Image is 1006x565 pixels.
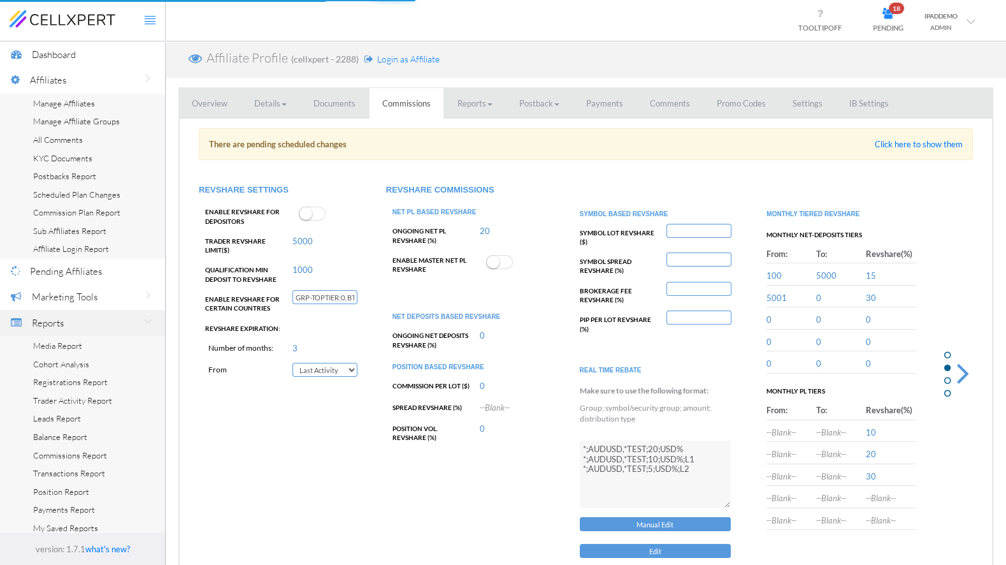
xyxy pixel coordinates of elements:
[199,261,283,284] label: Qualification Min Deposit to Revshare
[292,236,313,246] a: 5000
[866,270,876,281] a: 15
[33,244,109,254] span: Affiliate Login Report
[10,10,115,27] img: cellxpert-logo.svg
[816,449,846,459] a: --Blank--
[580,544,731,558] button: Edit
[866,337,871,347] a: 0
[36,544,85,554] span: version: 1.7.1
[33,487,89,497] span: Position Report
[33,135,83,145] span: All Comments
[386,377,470,390] label: Commission Per Lot ( )
[924,10,958,22] div: IPADDEMO
[816,427,846,437] a: --Blank--
[766,314,772,325] a: 0
[241,88,299,119] a: Details
[573,253,657,275] label: SYMBOL SPREAD REVSHARE (%)
[866,401,916,420] th: Revshare(%)
[32,48,76,61] span: Dashboard
[377,54,439,64] span: Login as Affiliate
[816,270,837,281] a: 5000
[33,98,95,108] span: Manage Affiliates
[766,401,816,420] th: From:
[873,24,903,32] span: PENDING
[816,493,846,503] a: --Blank--
[573,282,657,305] label: BROKERAGE FEE REVSHARE (%)
[33,468,105,478] span: Transactions Report
[386,186,554,194] h5: REVSHARE COMMISSIONS
[573,311,657,334] label: PIP PER LOT REVSHARE (%)
[816,358,821,369] a: 0
[766,471,796,481] a: --Blank--
[828,24,842,32] span: OFF
[199,232,283,255] label: ( )
[292,265,313,275] a: 1000
[837,88,902,119] a: IB Settings
[205,237,266,254] span: TRADER REVSHARE LIMIT
[292,343,298,353] a: 3
[199,339,283,353] label: Number of months:
[445,88,505,119] a: Reports
[386,420,470,443] label: Position Vol. Revshare (%)
[798,24,842,32] span: TOOLTIP
[760,209,928,217] h6: MONTHLY TIERED REVSHARE
[30,74,66,86] span: Affiliates
[33,359,89,369] span: Cohort Analysis
[580,402,742,424] p: Group; symbol/security group; amount; distribution type
[33,341,82,351] span: Media Report
[866,449,876,459] a: 20
[573,365,742,374] h6: REAL TIME REBATE
[33,116,120,126] span: Manage Affiliate Groups
[866,515,896,525] a: --Blank--
[816,401,866,420] th: To:
[766,515,796,525] a: --Blank--
[33,189,120,200] span: Scheduled Plan Changes
[866,493,896,503] a: --Blank--
[573,209,742,217] h6: SYMBOL BASED REVSHARE
[386,312,554,320] h6: NET DEPOSITS BASED REVSHARE
[209,139,347,149] strong: There are pending scheduled changes
[480,381,485,391] a: 0
[760,230,928,238] h6: MONTHLY NET-DEPOSITS TIERS
[30,265,102,277] span: Pending Affiliates
[766,493,796,503] a: --Blank--
[866,245,916,264] th: Revshare(%)
[766,427,796,437] a: --Blank--
[766,337,772,347] a: 0
[580,517,731,531] button: Manual Edit
[637,88,703,119] a: Comments
[573,224,657,247] label: SYMBOL LOT REVSHARE ( )
[32,317,64,329] span: Reports
[199,363,283,375] label: From
[507,88,572,119] a: Postback
[370,88,443,119] a: Commissions
[780,88,835,119] a: Settings
[291,54,359,64] small: (cellxpert - 2288)
[580,385,708,396] p: Make sure to use the following format:
[464,382,468,390] currency-sign: $
[480,402,510,413] a: --Blank--
[33,395,112,406] span: Trader Activity Report
[33,450,107,460] span: Commissions Report
[704,88,779,119] a: Promo Codes
[866,471,876,481] a: 30
[760,386,928,395] h6: Monthly PL Tiers
[386,327,470,349] label: Ongoing Net Deposits Revshare (%)
[573,88,636,119] a: Payments
[766,245,816,264] th: From:
[224,246,227,254] currency-sign: $
[766,293,787,303] a: 5001
[766,358,772,369] a: 0
[386,207,554,216] h6: NET PL BASED REVSHARE
[33,226,106,236] span: Sub Affiliates Report
[33,504,95,515] span: Payments Report
[480,226,490,236] a: 20
[889,3,904,14] span: 18
[582,238,586,246] currency-sign: $
[33,171,96,181] span: Postbacks Report
[361,50,439,66] a: Login as Affiliate
[816,515,846,525] a: --Blank--
[33,523,98,533] span: My Saved Reports
[386,362,554,371] h5: POSITION BASED REVSHARE
[924,22,958,33] div: ADMIN
[199,203,283,226] label: Enable Revshare for depositors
